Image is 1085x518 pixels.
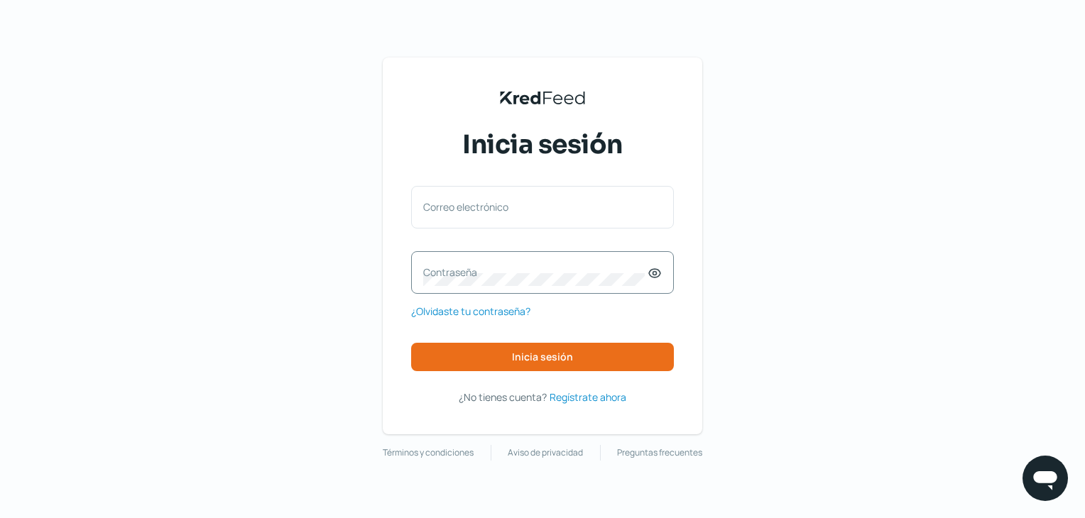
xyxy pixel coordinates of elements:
[383,445,474,461] a: Términos y condiciones
[459,390,547,404] span: ¿No tienes cuenta?
[423,200,648,214] label: Correo electrónico
[411,343,674,371] button: Inicia sesión
[411,302,530,320] a: ¿Olvidaste tu contraseña?
[512,352,573,362] span: Inicia sesión
[550,388,626,406] a: Regístrate ahora
[423,265,648,279] label: Contraseña
[1031,464,1059,492] img: chatIcon
[462,127,623,162] span: Inicia sesión
[617,445,702,461] a: Preguntas frecuentes
[508,445,583,461] a: Aviso de privacidad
